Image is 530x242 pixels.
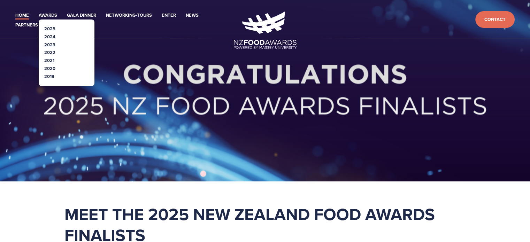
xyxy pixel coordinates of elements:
[15,11,29,19] a: Home
[67,11,96,19] a: Gala Dinner
[44,41,55,48] a: 2023
[44,25,55,32] a: 2025
[44,33,55,40] a: 2024
[39,11,57,19] a: Awards
[44,65,55,72] a: 2020
[44,73,54,80] a: 2019
[475,11,515,28] a: Contact
[44,49,55,56] a: 2022
[162,11,176,19] a: Enter
[186,11,199,19] a: News
[15,21,38,29] a: Partners
[106,11,152,19] a: Networking-Tours
[44,57,54,64] a: 2021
